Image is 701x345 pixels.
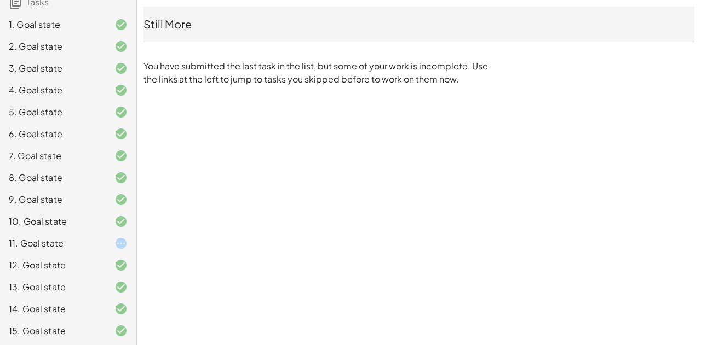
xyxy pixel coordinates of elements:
[9,259,97,272] div: 12. Goal state
[9,18,97,31] div: 1. Goal state
[114,62,128,75] i: Task finished and correct.
[9,149,97,162] div: 7. Goal state
[114,237,128,250] i: Task started.
[9,215,97,228] div: 10. Goal state
[114,106,128,119] i: Task finished and correct.
[9,127,97,141] div: 6. Goal state
[9,40,97,53] div: 2. Goal state
[9,193,97,206] div: 9. Goal state
[114,259,128,272] i: Task finished and correct.
[9,280,97,294] div: 13. Goal state
[143,16,694,32] div: Still More
[114,149,128,162] i: Task finished and correct.
[9,237,97,250] div: 11. Goal state
[114,40,128,53] i: Task finished and correct.
[114,193,128,206] i: Task finished and correct.
[114,18,128,31] i: Task finished and correct.
[114,127,128,141] i: Task finished and correct.
[114,171,128,184] i: Task finished and correct.
[114,324,128,337] i: Task finished and correct.
[9,324,97,337] div: 15. Goal state
[9,62,97,75] div: 3. Goal state
[9,106,97,119] div: 5. Goal state
[114,84,128,97] i: Task finished and correct.
[114,215,128,228] i: Task finished and correct.
[9,84,97,97] div: 4. Goal state
[114,302,128,315] i: Task finished and correct.
[9,171,97,184] div: 8. Goal state
[143,60,499,86] p: You have submitted the last task in the list, but some of your work is incomplete. Use the links ...
[9,302,97,315] div: 14. Goal state
[114,280,128,294] i: Task finished and correct.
